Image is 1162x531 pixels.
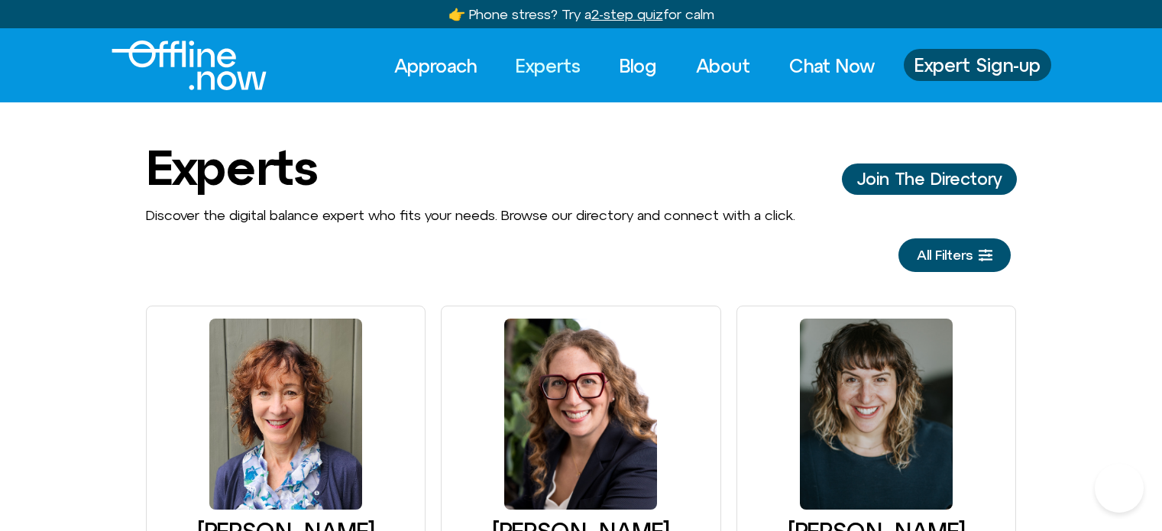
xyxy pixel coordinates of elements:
span: Discover the digital balance expert who fits your needs. Browse our directory and connect with a ... [146,207,795,223]
nav: Menu [380,49,888,83]
a: Blog [606,49,671,83]
a: 👉 Phone stress? Try a2-step quizfor calm [448,6,714,22]
img: Offline.Now logo in white. Text of the words offline.now with a line going through the "O" [112,40,267,90]
span: Expert Sign-up [914,55,1041,75]
a: All Filters [898,238,1011,272]
span: All Filters [917,248,973,263]
h1: Experts [146,141,317,194]
a: Expert Sign-up [904,49,1051,81]
a: Chat Now [775,49,888,83]
div: Logo [112,40,241,90]
a: Approach [380,49,490,83]
a: About [682,49,764,83]
a: Experts [502,49,594,83]
u: 2-step quiz [591,6,663,22]
span: Join The Directory [857,170,1002,188]
a: Join The Director [842,164,1017,194]
iframe: Botpress [1095,464,1144,513]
